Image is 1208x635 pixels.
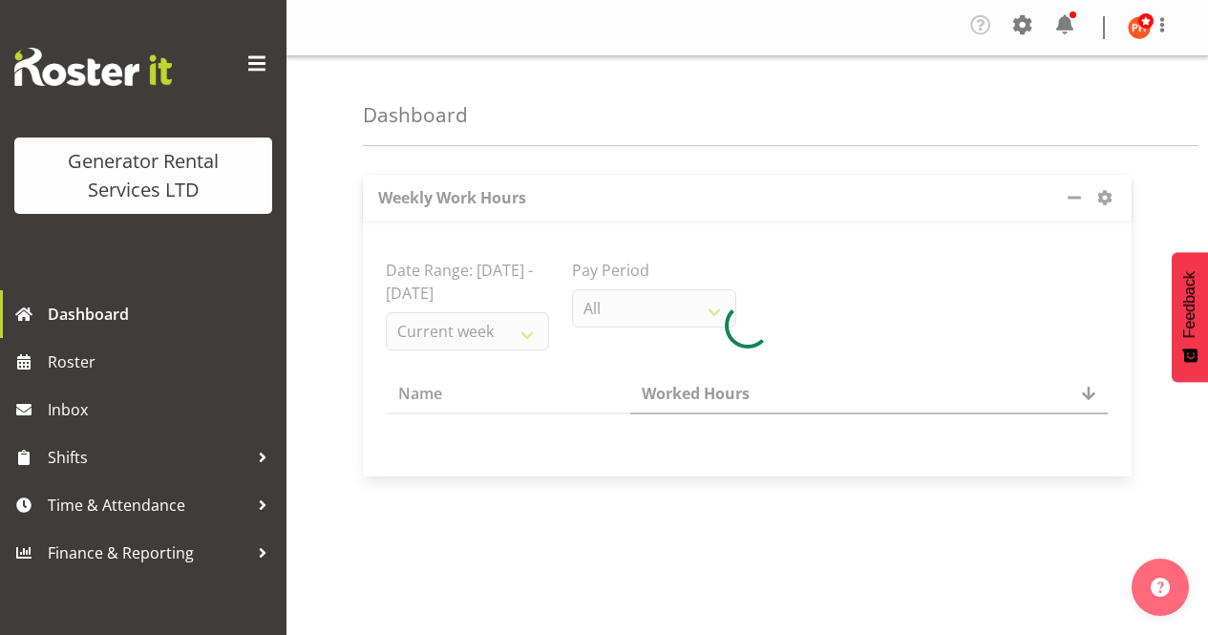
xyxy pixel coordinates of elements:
span: Finance & Reporting [48,539,248,567]
button: Feedback - Show survey [1172,252,1208,382]
span: Shifts [48,443,248,472]
span: Roster [48,348,277,376]
span: Time & Attendance [48,491,248,519]
img: phil-hannah11623.jpg [1128,16,1151,39]
h4: Dashboard [363,104,468,126]
span: Dashboard [48,300,277,328]
div: Generator Rental Services LTD [33,147,253,204]
img: Rosterit website logo [14,48,172,86]
span: Inbox [48,395,277,424]
span: Feedback [1181,271,1198,338]
img: help-xxl-2.png [1151,578,1170,597]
